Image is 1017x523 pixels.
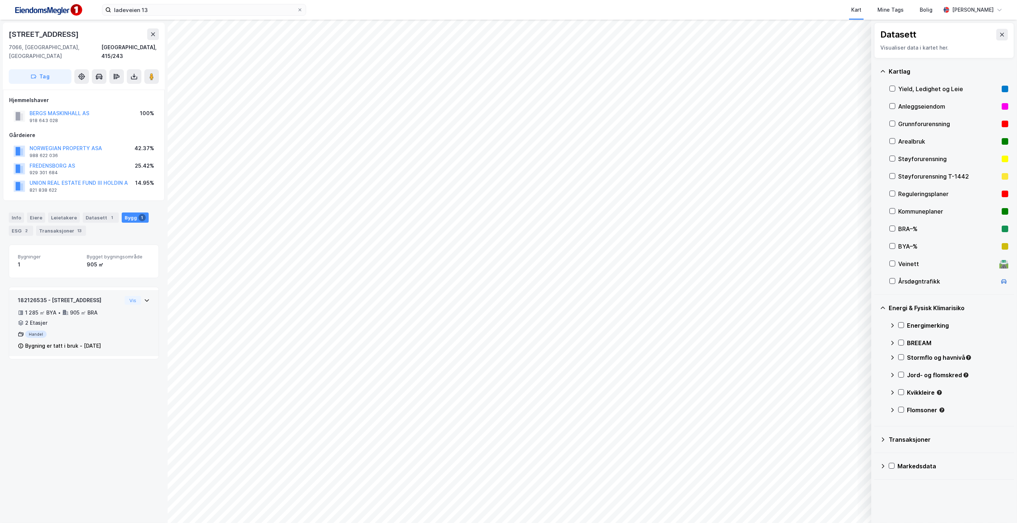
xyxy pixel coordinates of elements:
div: [STREET_ADDRESS] [9,28,80,40]
button: Tag [9,69,71,84]
div: Anleggseiendom [898,102,999,111]
div: Hjemmelshaver [9,96,159,105]
div: Yield, Ledighet og Leie [898,85,999,93]
div: Flomsoner [907,406,1008,414]
div: 1 285 ㎡ BYA [25,308,56,317]
div: Energimerking [907,321,1008,330]
div: 905 ㎡ [87,260,150,269]
div: Veinett [898,259,997,268]
div: 1 [18,260,81,269]
div: BRA–% [898,225,999,233]
div: Støyforurensning T-1442 [898,172,999,181]
div: [GEOGRAPHIC_DATA], 415/243 [101,43,159,61]
div: Kart [851,5,861,14]
div: Transaksjoner [36,226,86,236]
div: Støyforurensning [898,155,999,163]
div: 42.37% [134,144,154,153]
div: Kartlag [889,67,1008,76]
span: Bygninger [18,254,81,260]
div: Gårdeiere [9,131,159,140]
div: Tooltip anchor [963,372,969,378]
div: ESG [9,226,33,236]
div: 1 [109,214,116,221]
div: 918 643 028 [30,118,58,124]
div: Reguleringsplaner [898,190,999,198]
div: Eiere [27,212,45,223]
div: Transaksjoner [889,435,1008,444]
div: Tooltip anchor [965,354,972,361]
div: Årsdøgntrafikk [898,277,997,286]
div: Arealbruk [898,137,999,146]
div: Leietakere [48,212,80,223]
div: 182126535 - [STREET_ADDRESS] [18,296,122,305]
div: • [58,310,61,316]
div: Stormflo og havnivå [907,353,1008,362]
div: 100% [140,109,154,118]
div: [PERSON_NAME] [952,5,994,14]
div: 14.95% [135,179,154,187]
div: Tooltip anchor [936,389,943,396]
div: Mine Tags [877,5,904,14]
div: Bygning er tatt i bruk - [DATE] [25,341,101,350]
div: Bolig [920,5,932,14]
div: 988 622 036 [30,153,58,159]
input: Søk på adresse, matrikkel, gårdeiere, leietakere eller personer [111,4,297,15]
div: Datasett [83,212,119,223]
div: 7066, [GEOGRAPHIC_DATA], [GEOGRAPHIC_DATA] [9,43,101,61]
div: 905 ㎡ BRA [70,308,98,317]
div: Tooltip anchor [939,407,945,413]
div: 2 Etasjer [25,319,47,327]
div: 821 838 622 [30,187,57,193]
span: Bygget bygningsområde [87,254,150,260]
div: Kontrollprogram for chat [981,488,1017,523]
iframe: Chat Widget [981,488,1017,523]
div: Datasett [880,29,916,40]
div: Markedsdata [897,462,1008,471]
div: Kommuneplaner [898,207,999,216]
div: 25.42% [135,161,154,170]
button: Vis [125,296,141,305]
div: 13 [76,227,83,234]
div: 929 301 684 [30,170,58,176]
div: Energi & Fysisk Klimarisiko [889,304,1008,312]
div: 🛣️ [999,259,1009,269]
div: 1 [138,214,146,221]
div: 2 [23,227,30,234]
div: Bygg [122,212,149,223]
div: BREEAM [907,339,1008,347]
div: Info [9,212,24,223]
img: F4PB6Px+NJ5v8B7XTbfpPpyloAAAAASUVORK5CYII= [12,2,85,18]
div: Jord- og flomskred [907,371,1008,379]
div: Grunnforurensning [898,120,999,128]
div: Visualiser data i kartet her. [880,43,1008,52]
div: Kvikkleire [907,388,1008,397]
div: BYA–% [898,242,999,251]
